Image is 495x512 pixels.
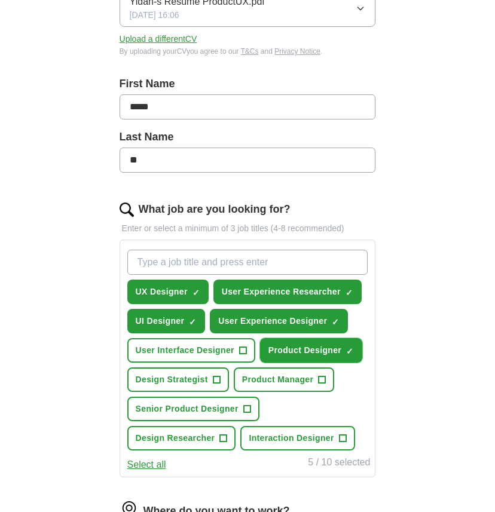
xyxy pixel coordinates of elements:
[242,373,314,386] span: Product Manager
[274,47,320,56] a: Privacy Notice
[249,432,334,444] span: Interaction Designer
[240,426,355,450] button: Interaction Designer
[127,397,259,421] button: Senior Product Designer
[213,280,362,304] button: User Experience Researcher✓
[346,347,353,356] span: ✓
[120,203,134,217] img: search.png
[120,129,376,145] label: Last Name
[136,286,188,298] span: UX Designer
[210,309,348,333] button: User Experience Designer✓
[120,222,376,235] p: Enter or select a minimum of 3 job titles (4-8 recommended)
[127,367,229,392] button: Design Strategist
[346,288,353,298] span: ✓
[127,280,209,304] button: UX Designer✓
[127,426,236,450] button: Design Researcher
[136,315,185,327] span: UI Designer
[130,9,179,22] span: [DATE] 16:06
[127,250,368,275] input: Type a job title and press enter
[127,309,206,333] button: UI Designer✓
[332,317,339,327] span: ✓
[127,458,166,472] button: Select all
[136,403,239,415] span: Senior Product Designer
[127,338,255,363] button: User Interface Designer
[189,317,196,327] span: ✓
[260,338,362,363] button: Product Designer✓
[136,373,208,386] span: Design Strategist
[308,455,370,472] div: 5 / 10 selected
[136,432,215,444] span: Design Researcher
[192,288,200,298] span: ✓
[120,33,197,45] button: Upload a differentCV
[240,47,258,56] a: T&Cs
[139,201,291,217] label: What job are you looking for?
[234,367,335,392] button: Product Manager
[136,344,234,357] span: User Interface Designer
[218,315,327,327] span: User Experience Designer
[120,76,376,92] label: First Name
[268,344,341,357] span: Product Designer
[120,46,376,57] div: By uploading your CV you agree to our and .
[222,286,341,298] span: User Experience Researcher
